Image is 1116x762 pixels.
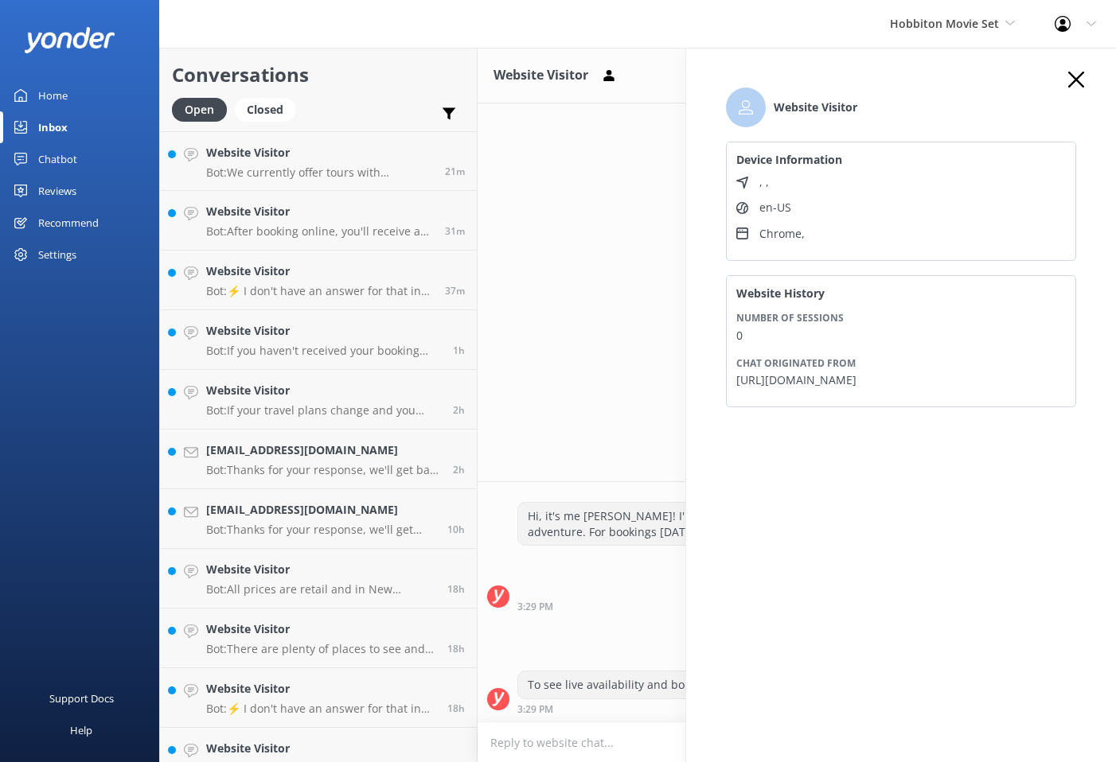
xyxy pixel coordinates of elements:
h4: Website Visitor [206,740,435,757]
span: Sep 20 2025 07:33am (UTC +12:00) Pacific/Auckland [453,463,465,476]
strong: 3:29 PM [517,602,553,612]
p: Bot: ⚡ I don't have an answer for that in my knowledge base. Please try and rephrase your questio... [206,284,433,298]
h4: Website Visitor [206,382,441,399]
p: Bot: ⚡ I don't have an answer for that in my knowledge base. Please try and rephrase your questio... [206,702,435,716]
li: Location [736,173,1066,191]
h4: Website Visitor [206,322,441,340]
h4: Website Visitor [206,144,433,161]
span: Sep 20 2025 10:11am (UTC +12:00) Pacific/Auckland [445,165,465,178]
div: Open [172,98,227,122]
p: Bot: After booking online, you'll receive a confirmation email. Read it carefully and arrive at t... [206,224,433,239]
h4: Website Visitor [206,620,435,638]
button: Close [1068,72,1084,89]
h4: [EMAIL_ADDRESS][DOMAIN_NAME] [206,441,441,459]
a: Website VisitorBot:All prices are retail and in New Zealand Dollars (NZD) - GST inclusive.18h [160,549,477,608]
div: Inbox [38,111,68,143]
h4: Website Visitor [206,561,435,578]
a: Closed [235,100,303,118]
a: Website VisitorBot:If you haven't received your booking confirmation email, please check your Jun... [160,310,477,370]
span: Sep 20 2025 08:42am (UTC +12:00) Pacific/Auckland [453,344,465,357]
div: Reviews [38,175,76,207]
h4: Website Visitor [206,680,435,698]
div: Closed [235,98,295,122]
div: Support Docs [49,682,114,714]
a: Website VisitorBot:⚡ I don't have an answer for that in my knowledge base. Please try and rephras... [160,668,477,728]
span: Number of sessions [736,311,844,325]
b: Website Visitor [774,99,857,116]
h4: [EMAIL_ADDRESS][DOMAIN_NAME] [206,501,435,519]
h3: Website Visitor [494,65,588,86]
span: Sep 19 2025 04:03pm (UTC +12:00) Pacific/Auckland [447,642,465,655]
li: Name [726,87,1076,127]
p: Bot: All prices are retail and in New Zealand Dollars (NZD) - GST inclusive. [206,582,435,597]
img: yonder-white-logo.png [24,27,115,53]
div: To see live availability and book your Hobbiton tour, please visit [518,671,1001,698]
a: Website VisitorBot:⚡ I don't have an answer for that in my knowledge base. Please try and rephras... [160,251,477,310]
a: Website VisitorBot:If your travel plans change and you need to amend your booking, please contact... [160,370,477,430]
h2: Conversations [172,60,465,90]
p: Bot: We currently offer tours with transport from The Shire's Rest and Matamata isite only. We do... [206,165,433,180]
a: Website VisitorBot:There are plenty of places to see and experience in the local areas. For more ... [160,608,477,668]
span: Hobbiton Movie Set [890,16,999,31]
p: Bot: Thanks for your response, we'll get back to you as soon as we can during opening hours. [206,523,435,537]
span: Sep 20 2025 10:01am (UTC +12:00) Pacific/Auckland [445,224,465,238]
p: 0 [736,328,1066,343]
p: Bot: Thanks for your response, we'll get back to you as soon as we can during opening hours. [206,463,441,477]
span: Sep 19 2025 04:27pm (UTC +12:00) Pacific/Auckland [447,582,465,596]
strong: 3:29 PM [517,705,553,714]
h4: Website History [736,286,1066,301]
h4: Device Information [736,152,1066,167]
div: Sep 19 2025 10:29am (UTC +12:00) Pacific/Auckland [517,703,1001,714]
span: Sep 19 2025 03:52pm (UTC +12:00) Pacific/Auckland [447,702,465,715]
p: [URL][DOMAIN_NAME] [736,372,1066,387]
div: Hi, it's me [PERSON_NAME]! I'm an AI assistant here to help guide you on your adventure. For book... [518,503,1012,545]
div: Settings [38,239,76,270]
li: Device type [736,225,1066,243]
p: Bot: If your travel plans change and you need to amend your booking, please contact our team at [... [206,403,441,418]
div: Help [70,714,92,746]
li: Language [736,199,1066,216]
div: Recommend [38,207,99,239]
span: Sep 20 2025 09:55am (UTC +12:00) Pacific/Auckland [445,284,465,297]
p: Bot: If you haven't received your booking confirmation email, please check your Junk Mail folder,... [206,344,441,358]
a: Website VisitorBot:We currently offer tours with transport from The Shire's Rest and Matamata isi... [160,131,477,191]
span: Sep 20 2025 08:31am (UTC +12:00) Pacific/Auckland [453,403,465,417]
div: Chatbot [38,143,77,175]
span: Sep 19 2025 11:46pm (UTC +12:00) Pacific/Auckland [447,523,465,536]
a: [EMAIL_ADDRESS][DOMAIN_NAME]Bot:Thanks for your response, we'll get back to you as soon as we can... [160,489,477,549]
a: [EMAIL_ADDRESS][DOMAIN_NAME]Bot:Thanks for your response, we'll get back to you as soon as we can... [160,430,477,489]
div: Home [38,80,68,111]
a: Open [172,100,235,118]
h4: Website Visitor [206,262,433,280]
div: Sep 19 2025 10:29am (UTC +12:00) Pacific/Auckland [517,601,1013,612]
h4: Website Visitor [206,203,433,220]
p: Bot: There are plenty of places to see and experience in the local areas. For more information, v... [206,642,435,656]
a: Website VisitorBot:After booking online, you'll receive a confirmation email. Read it carefully a... [160,191,477,251]
span: Chat originated from [736,356,856,370]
